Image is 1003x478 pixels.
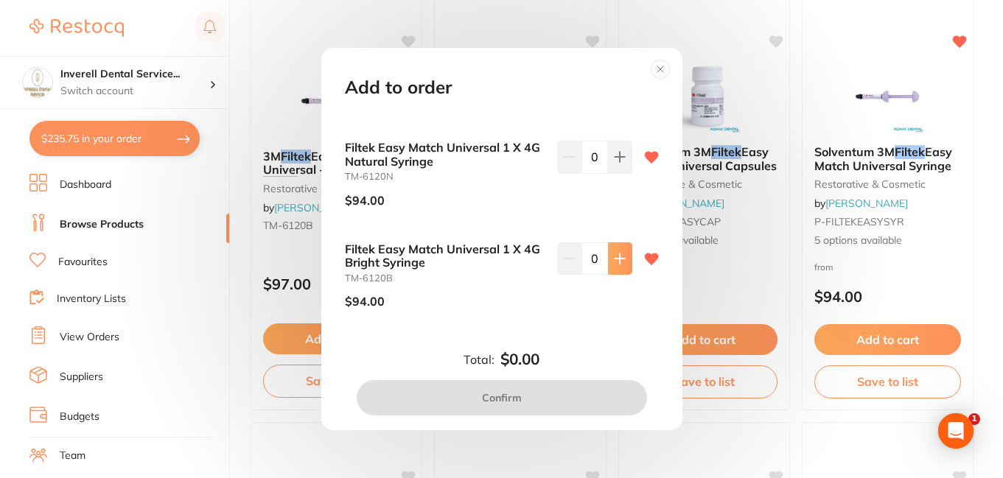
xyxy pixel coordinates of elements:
div: Open Intercom Messenger [938,413,974,449]
p: $94.00 [345,194,385,207]
small: TM-6120N [345,171,545,182]
label: Total: [464,353,494,366]
b: Filtek Easy Match Universal 1 X 4G Bright Syringe [345,242,545,270]
b: $0.00 [500,351,539,368]
span: 1 [968,413,980,425]
b: Filtek Easy Match Universal 1 X 4G Natural Syringe [345,141,545,168]
p: $94.00 [345,295,385,308]
button: Confirm [357,380,647,415]
small: TM-6120B [345,273,545,284]
h2: Add to order [345,77,452,98]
